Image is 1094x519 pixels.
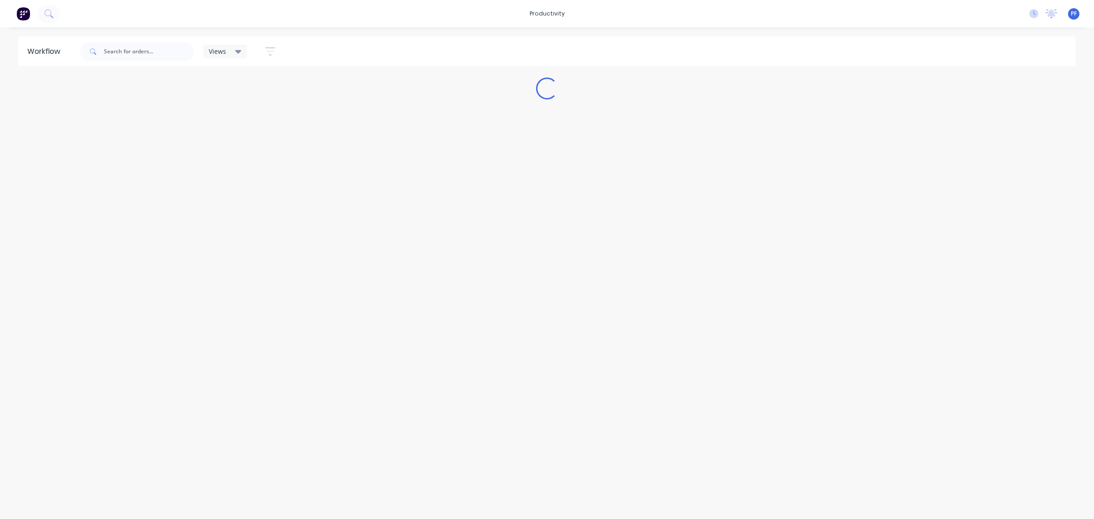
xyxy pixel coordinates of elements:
div: productivity [525,7,569,21]
span: Views [209,47,226,56]
input: Search for orders... [104,42,194,61]
span: PF [1071,10,1077,18]
div: Workflow [27,46,65,57]
img: Factory [16,7,30,21]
